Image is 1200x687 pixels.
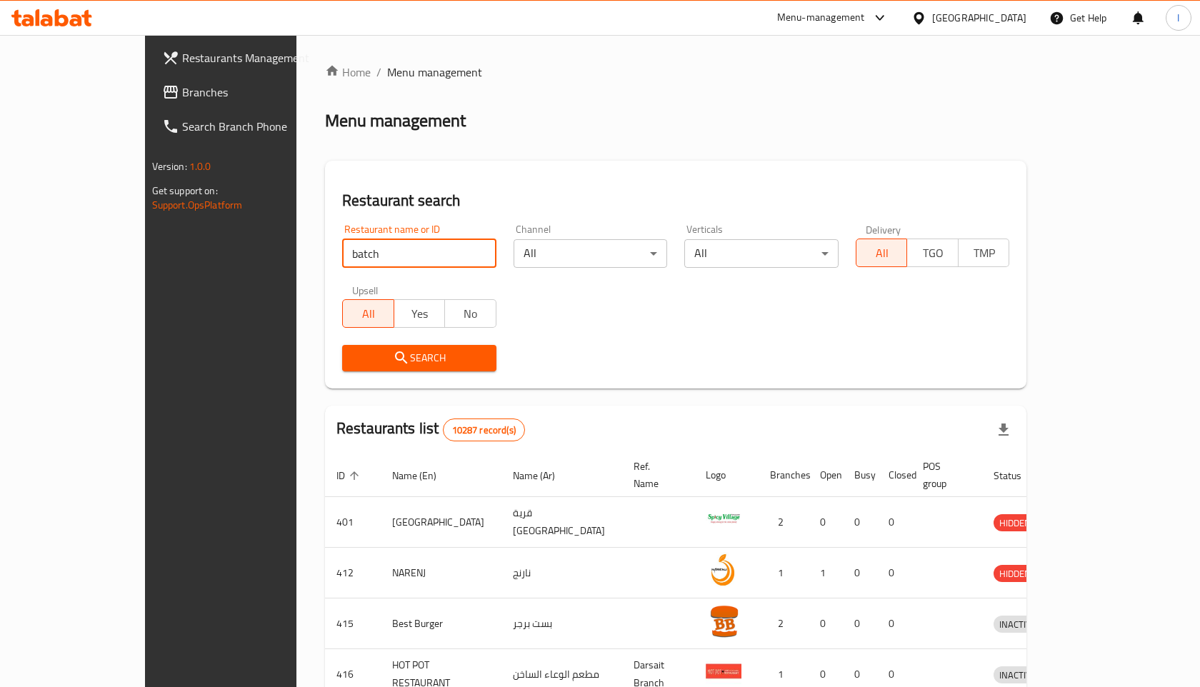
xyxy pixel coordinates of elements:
span: Restaurants Management [182,49,334,66]
a: Support.OpsPlatform [152,196,243,214]
th: Logo [694,453,759,497]
td: 415 [325,598,381,649]
div: HIDDEN [994,565,1036,582]
span: Status [994,467,1040,484]
span: 1.0.0 [189,157,211,176]
div: Menu-management [777,9,865,26]
span: 10287 record(s) [444,423,524,437]
td: 2 [759,598,809,649]
label: Delivery [866,224,901,234]
button: Yes [394,299,446,328]
button: All [856,239,908,267]
td: 0 [877,497,911,548]
td: بست برجر [501,598,622,649]
span: I [1177,10,1179,26]
span: POS group [923,458,965,492]
td: 2 [759,497,809,548]
img: Best Burger [706,603,741,638]
div: Export file [986,413,1021,447]
td: 412 [325,548,381,598]
li: / [376,64,381,81]
span: Search Branch Phone [182,118,334,135]
nav: breadcrumb [325,64,1026,81]
button: Search [342,345,496,371]
span: HIDDEN [994,566,1036,582]
th: Branches [759,453,809,497]
button: TGO [906,239,959,267]
span: Menu management [387,64,482,81]
a: Restaurants Management [151,41,346,75]
div: HIDDEN [994,514,1036,531]
span: Get support on: [152,181,218,200]
td: 0 [843,548,877,598]
button: No [444,299,496,328]
div: [GEOGRAPHIC_DATA] [932,10,1026,26]
h2: Restaurants list [336,418,525,441]
button: All [342,299,394,328]
td: 1 [809,548,843,598]
span: ID [336,467,364,484]
label: Upsell [352,285,379,295]
td: [GEOGRAPHIC_DATA] [381,497,501,548]
td: نارنج [501,548,622,598]
button: TMP [958,239,1010,267]
td: قرية [GEOGRAPHIC_DATA] [501,497,622,548]
div: All [514,239,668,268]
td: 0 [877,598,911,649]
h2: Menu management [325,109,466,132]
img: Spicy Village [706,501,741,537]
th: Open [809,453,843,497]
th: Busy [843,453,877,497]
img: NARENJ [706,552,741,588]
span: HIDDEN [994,515,1036,531]
div: Total records count [443,418,525,441]
span: Name (En) [392,467,455,484]
span: Name (Ar) [513,467,574,484]
a: Search Branch Phone [151,109,346,144]
span: Ref. Name [634,458,677,492]
h2: Restaurant search [342,190,1009,211]
td: 0 [877,548,911,598]
td: Best Burger [381,598,501,649]
span: Version: [152,157,187,176]
td: NARENJ [381,548,501,598]
td: 0 [843,497,877,548]
span: Branches [182,84,334,101]
td: 0 [809,497,843,548]
a: Home [325,64,371,81]
input: Search for restaurant name or ID.. [342,239,496,268]
th: Closed [877,453,911,497]
div: All [684,239,839,268]
a: Branches [151,75,346,109]
span: TGO [913,243,953,264]
span: No [451,304,491,324]
td: 401 [325,497,381,548]
td: 0 [843,598,877,649]
span: TMP [964,243,1004,264]
td: 0 [809,598,843,649]
td: 1 [759,548,809,598]
div: INACTIVE [994,616,1042,633]
span: Yes [400,304,440,324]
span: INACTIVE [994,667,1042,683]
span: All [862,243,902,264]
span: Search [354,349,485,367]
span: All [349,304,389,324]
span: INACTIVE [994,616,1042,633]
